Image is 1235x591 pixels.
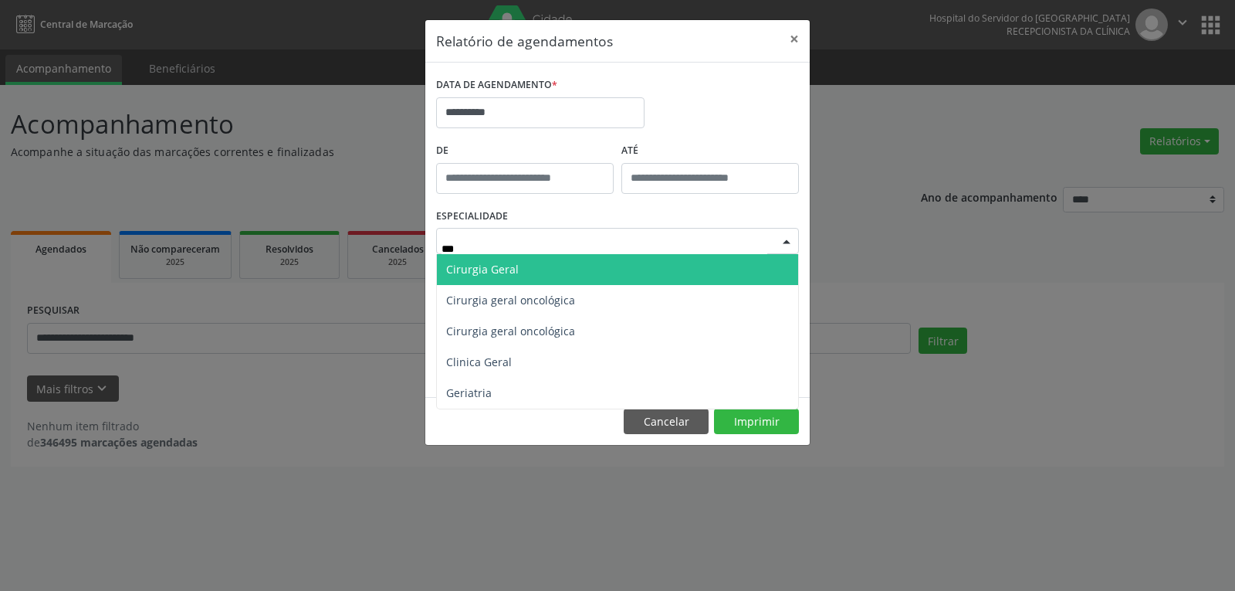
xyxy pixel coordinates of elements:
[446,293,575,307] span: Cirurgia geral oncológica
[446,262,519,277] span: Cirurgia Geral
[436,73,557,97] label: DATA DE AGENDAMENTO
[446,324,575,338] span: Cirurgia geral oncológica
[446,355,512,369] span: Clinica Geral
[436,31,613,51] h5: Relatório de agendamentos
[446,386,492,400] span: Geriatria
[436,205,508,229] label: ESPECIALIDADE
[779,20,810,58] button: Close
[624,409,709,435] button: Cancelar
[714,409,799,435] button: Imprimir
[436,139,614,163] label: De
[621,139,799,163] label: ATÉ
